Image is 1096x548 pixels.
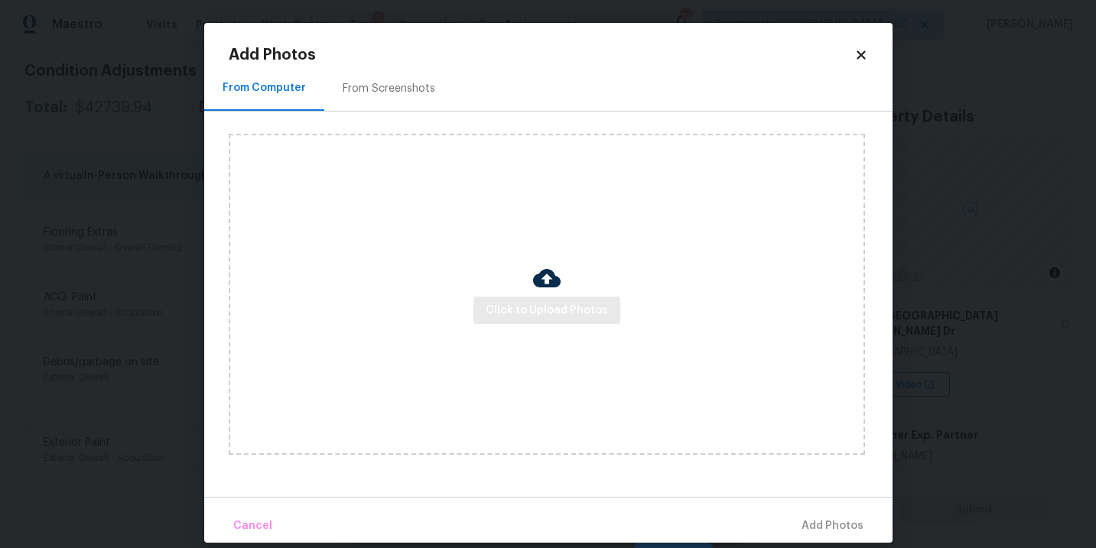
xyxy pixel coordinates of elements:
[233,517,272,536] span: Cancel
[223,80,306,96] div: From Computer
[343,81,435,96] div: From Screenshots
[227,510,278,543] button: Cancel
[473,297,620,325] button: Click to Upload Photos
[229,47,854,63] h2: Add Photos
[486,301,608,320] span: Click to Upload Photos
[533,264,561,292] img: Cloud Upload Icon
